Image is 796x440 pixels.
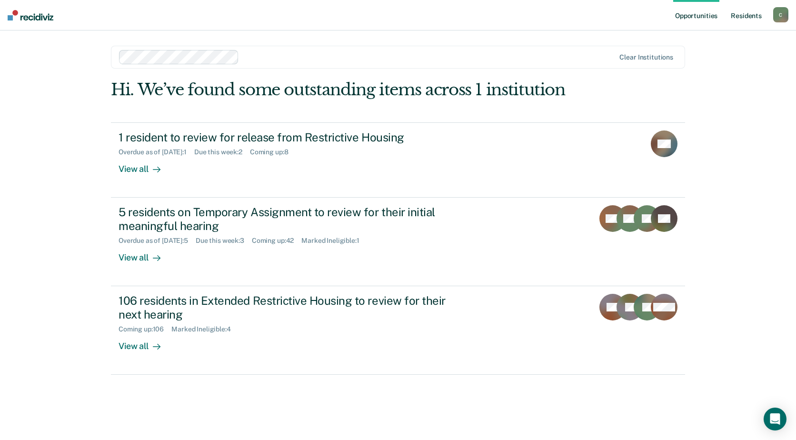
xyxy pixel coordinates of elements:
[773,7,788,22] button: C
[171,325,238,333] div: Marked Ineligible : 4
[252,237,301,245] div: Coming up : 42
[119,205,453,233] div: 5 residents on Temporary Assignment to review for their initial meaningful hearing
[119,294,453,321] div: 106 residents in Extended Restrictive Housing to review for their next hearing
[250,148,296,156] div: Coming up : 8
[111,122,685,198] a: 1 resident to review for release from Restrictive HousingOverdue as of [DATE]:1Due this week:2Com...
[111,80,570,100] div: Hi. We’ve found some outstanding items across 1 institution
[196,237,252,245] div: Due this week : 3
[764,408,786,430] div: Open Intercom Messenger
[301,237,367,245] div: Marked Ineligible : 1
[8,10,53,20] img: Recidiviz
[119,244,172,263] div: View all
[119,130,453,144] div: 1 resident to review for release from Restrictive Housing
[194,148,250,156] div: Due this week : 2
[119,148,194,156] div: Overdue as of [DATE] : 1
[111,198,685,286] a: 5 residents on Temporary Assignment to review for their initial meaningful hearingOverdue as of [...
[619,53,673,61] div: Clear institutions
[119,156,172,174] div: View all
[111,286,685,375] a: 106 residents in Extended Restrictive Housing to review for their next hearingComing up:106Marked...
[119,333,172,351] div: View all
[119,237,196,245] div: Overdue as of [DATE] : 5
[119,325,171,333] div: Coming up : 106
